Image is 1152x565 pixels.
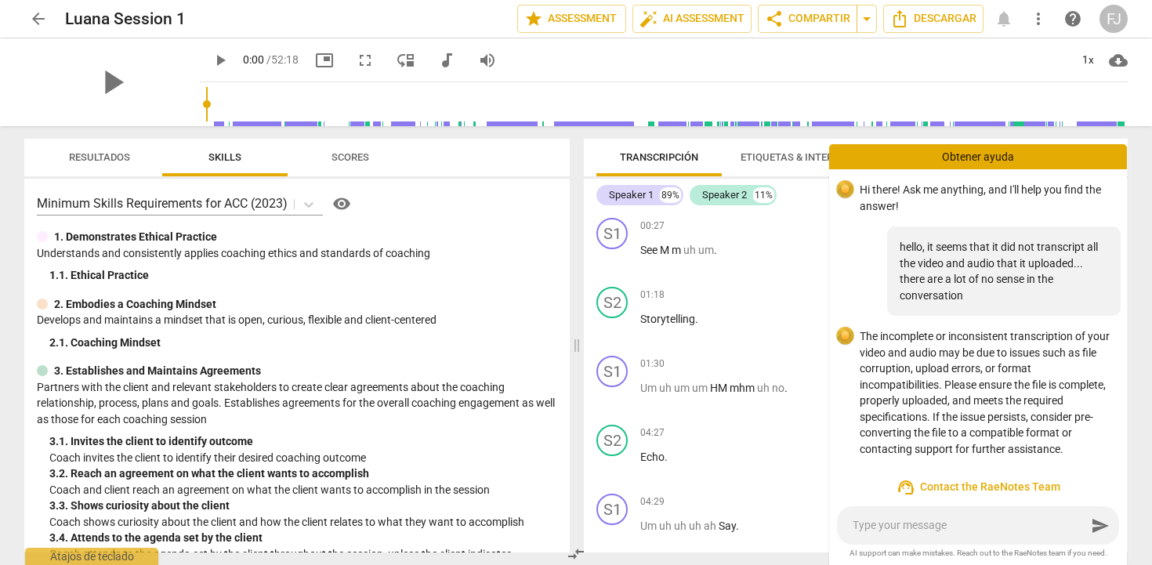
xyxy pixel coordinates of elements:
[640,357,665,371] span: 01:30
[765,9,784,28] span: share
[640,244,660,256] span: See
[596,356,628,387] div: Cambiar un interlocutor
[310,46,339,74] button: Picture in picture
[54,363,261,379] p: 3. Establishes and Maintains Agreements
[860,328,1114,457] p: The incomplete or inconsistent transcription of your video and audio may be due to issues such as...
[351,46,379,74] button: Fullscreen
[49,433,557,450] div: 3. 1. Invites the client to identify outcome
[640,451,665,463] span: Echo
[829,144,1127,169] div: Obtener ayuda
[829,472,1127,503] button: Contact the RaeNotes Team
[842,478,1114,497] span: Contact the RaeNotes Team
[49,530,557,546] div: 3. 4. Attends to the agenda set by the client
[689,520,704,532] span: Palabras de relleno
[478,51,497,70] span: volume_up
[890,9,976,28] span: Descargar
[433,46,461,74] button: Switch to audio player
[92,62,132,103] span: play_arrow
[49,514,557,531] p: Coach shows curiosity about the client and how the client relates to what they want to accomplish
[596,494,628,525] div: Cambiar un interlocutor
[784,382,788,394] span: .
[772,382,784,394] span: Palabras de relleno
[836,180,854,199] img: 07265d9b138777cce26606498f17c26b.svg
[37,312,557,328] p: Develops and maintains a mindset that is open, curious, flexible and client-centered
[640,313,695,325] span: Storytelling
[49,450,557,466] p: Coach invites the client to identify their desired coaching outcome
[266,53,299,66] span: / 52:18
[698,244,714,256] span: Palabras de relleno
[632,5,752,33] button: AI Assessment
[596,218,628,249] div: Cambiar un interlocutor
[315,51,334,70] span: picture_in_picture
[639,9,658,28] span: auto_fix_high
[683,244,698,256] span: Palabras de relleno
[1099,5,1128,33] button: FJ
[596,425,628,456] div: Cambiar un interlocutor
[596,287,628,318] div: Cambiar un interlocutor
[437,51,456,70] span: audiotrack
[640,495,665,509] span: 04:29
[692,382,710,394] span: Palabras de relleno
[660,244,672,256] span: M
[211,51,230,70] span: play_arrow
[857,5,877,33] button: Sharing summary
[842,548,1114,559] span: AI support can make mistakes. Reach out to the RaeNotes team if you need.
[37,194,288,212] p: Minimum Skills Requirements for ACC (2023)
[1091,516,1110,535] span: send
[836,327,854,346] img: 07265d9b138777cce26606498f17c26b.svg
[741,151,890,163] span: Etiquetas & Interlocutores
[640,288,665,302] span: 01:18
[37,379,557,428] p: Partners with the client and relevant stakeholders to create clear agreements about the coaching ...
[329,191,354,216] button: Help
[609,187,654,203] div: Speaker 1
[704,520,719,532] span: Palabras de relleno
[524,9,619,28] span: Assessment
[25,548,158,565] div: Atajos de teclado
[665,451,668,463] span: .
[758,5,857,33] button: Compartir
[54,229,217,245] p: 1. Demonstrates Ethical Practice
[640,382,659,394] span: Palabras de relleno
[620,151,698,163] span: Transcripción
[640,426,665,440] span: 04:27
[659,382,674,394] span: Palabras de relleno
[672,244,683,256] span: m
[753,187,774,203] div: 11%
[674,382,692,394] span: Palabras de relleno
[49,465,557,482] div: 3. 2. Reach an agreement on what the client wants to accomplish
[331,151,369,163] span: Scores
[702,187,747,203] div: Speaker 2
[1086,512,1114,540] button: Enviado
[883,5,984,33] button: Descargar
[695,313,698,325] span: .
[639,9,744,28] span: AI Assessment
[1109,51,1128,70] span: cloud_download
[730,382,757,394] span: mhm
[524,9,543,28] span: star
[332,194,351,213] span: visibility
[857,9,876,28] span: arrow_drop_down
[640,520,659,532] span: Palabras de relleno
[860,182,1114,214] p: Hi there! Ask me anything, and I'll help you find the answer!
[323,191,354,216] a: Help
[37,245,557,262] p: Understands and consistently applies coaching ethics and standards of coaching
[243,53,264,66] span: 0:00
[517,5,626,33] button: Assessment
[736,520,739,532] span: .
[1059,5,1087,33] a: Obtener ayuda
[640,219,665,233] span: 00:27
[473,46,502,74] button: Volume
[674,520,689,532] span: Palabras de relleno
[757,382,772,394] span: Palabras de relleno
[49,482,557,498] p: Coach and client reach an agreement on what the client wants to accomplish in the session
[887,226,1121,316] div: hello, it seems that it did not transcript all the video and audio that it uploaded... there are ...
[714,244,717,256] span: .
[49,267,557,284] div: 1. 1. Ethical Practice
[208,151,241,163] span: Skills
[765,9,850,28] span: Compartir
[29,9,48,28] span: arrow_back
[710,382,730,394] span: HM
[1073,48,1103,73] div: 1x
[356,51,375,70] span: fullscreen
[49,498,557,514] div: 3. 3. Shows curiosity about the client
